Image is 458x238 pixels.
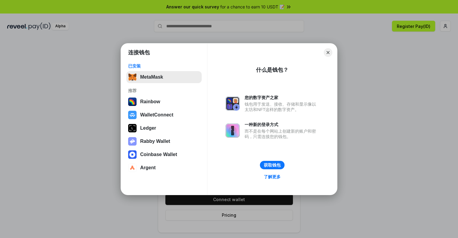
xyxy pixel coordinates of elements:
button: Rainbow [126,96,202,108]
img: svg+xml,%3Csvg%20width%3D%22120%22%20height%3D%22120%22%20viewBox%3D%220%200%20120%20120%22%20fil... [128,98,137,106]
div: 了解更多 [264,174,281,179]
button: MetaMask [126,71,202,83]
div: MetaMask [140,74,163,80]
button: 获取钱包 [260,161,285,169]
img: svg+xml,%3Csvg%20xmlns%3D%22http%3A%2F%2Fwww.w3.org%2F2000%2Fsvg%22%20fill%3D%22none%22%20viewBox... [225,123,240,138]
button: Coinbase Wallet [126,149,202,161]
div: 推荐 [128,88,200,93]
div: 什么是钱包？ [256,66,288,74]
div: Rainbow [140,99,160,104]
a: 了解更多 [260,173,284,181]
div: 您的数字资产之家 [245,95,319,100]
img: svg+xml,%3Csvg%20fill%3D%22none%22%20height%3D%2233%22%20viewBox%3D%220%200%2035%2033%22%20width%... [128,73,137,81]
button: Close [324,48,332,57]
div: Argent [140,165,156,170]
button: Rabby Wallet [126,135,202,147]
img: svg+xml,%3Csvg%20width%3D%2228%22%20height%3D%2228%22%20viewBox%3D%220%200%2028%2028%22%20fill%3D... [128,111,137,119]
div: Ledger [140,125,156,131]
img: svg+xml,%3Csvg%20xmlns%3D%22http%3A%2F%2Fwww.w3.org%2F2000%2Fsvg%22%20fill%3D%22none%22%20viewBox... [225,96,240,111]
div: 已安装 [128,63,200,69]
img: svg+xml,%3Csvg%20width%3D%2228%22%20height%3D%2228%22%20viewBox%3D%220%200%2028%2028%22%20fill%3D... [128,164,137,172]
div: 获取钱包 [264,162,281,168]
img: svg+xml,%3Csvg%20width%3D%2228%22%20height%3D%2228%22%20viewBox%3D%220%200%2028%2028%22%20fill%3D... [128,150,137,159]
button: WalletConnect [126,109,202,121]
div: Coinbase Wallet [140,152,177,157]
div: WalletConnect [140,112,173,118]
button: Ledger [126,122,202,134]
div: 而不是在每个网站上创建新的账户和密码，只需连接您的钱包。 [245,128,319,139]
h1: 连接钱包 [128,49,150,56]
img: svg+xml,%3Csvg%20xmlns%3D%22http%3A%2F%2Fwww.w3.org%2F2000%2Fsvg%22%20width%3D%2228%22%20height%3... [128,124,137,132]
div: 一种新的登录方式 [245,122,319,127]
div: 钱包用于发送、接收、存储和显示像以太坊和NFT这样的数字资产。 [245,101,319,112]
div: Rabby Wallet [140,139,170,144]
button: Argent [126,162,202,174]
img: svg+xml,%3Csvg%20xmlns%3D%22http%3A%2F%2Fwww.w3.org%2F2000%2Fsvg%22%20fill%3D%22none%22%20viewBox... [128,137,137,146]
